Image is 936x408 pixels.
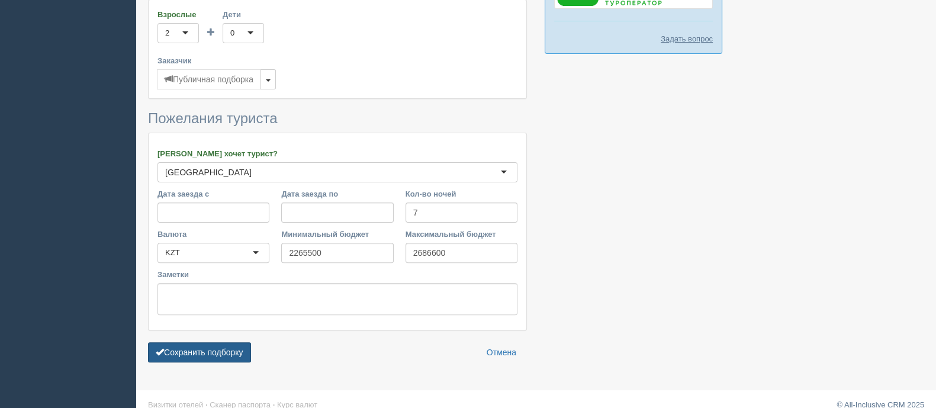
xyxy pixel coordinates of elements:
a: Задать вопрос [661,33,713,44]
label: Заметки [157,269,517,280]
div: 0 [230,27,234,39]
div: 2 [165,27,169,39]
span: Пожелания туриста [148,110,277,126]
label: Максимальный бюджет [406,229,517,240]
label: Минимальный бюджет [281,229,393,240]
button: Публичная подборка [157,69,261,89]
div: [GEOGRAPHIC_DATA] [165,166,252,178]
a: Отмена [479,342,524,362]
label: Дети [223,9,264,20]
div: KZT [165,247,180,259]
label: Дата заезда по [281,188,393,200]
label: Валюта [157,229,269,240]
label: [PERSON_NAME] хочет турист? [157,148,517,159]
label: Взрослые [157,9,199,20]
label: Заказчик [157,55,517,66]
label: Дата заезда с [157,188,269,200]
button: Сохранить подборку [148,342,251,362]
input: 7-10 или 7,10,14 [406,203,517,223]
label: Кол-во ночей [406,188,517,200]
